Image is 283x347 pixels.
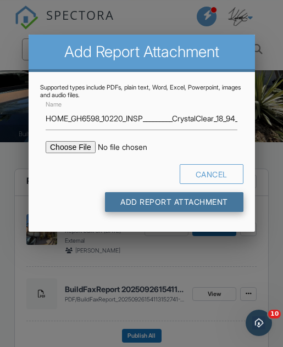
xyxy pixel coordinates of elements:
[105,192,243,212] input: Add Report Attachment
[46,100,62,109] label: Name
[36,42,247,61] h2: Add Report Attachment
[246,310,272,336] iframe: Intercom live chat
[40,83,243,99] div: Supported types include PDFs, plain text, Word, Excel, Powerpoint, images and audio files.
[180,164,243,184] div: Cancel
[268,310,281,318] span: 10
